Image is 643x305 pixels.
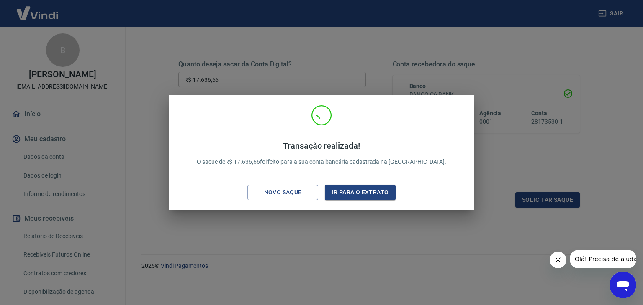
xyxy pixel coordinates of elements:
iframe: Fechar mensagem [550,252,566,268]
h4: Transação realizada! [197,141,447,151]
button: Ir para o extrato [325,185,396,200]
iframe: Mensagem da empresa [570,250,636,268]
p: O saque de R$ 17.636,66 foi feito para a sua conta bancária cadastrada na [GEOGRAPHIC_DATA]. [197,141,447,166]
span: Olá! Precisa de ajuda? [5,6,70,13]
button: Novo saque [247,185,318,200]
iframe: Botão para abrir a janela de mensagens [610,272,636,298]
div: Novo saque [254,187,312,198]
